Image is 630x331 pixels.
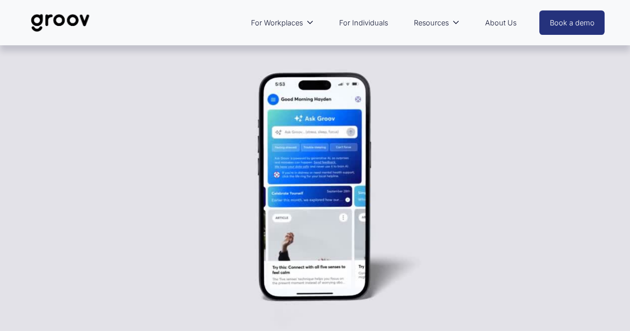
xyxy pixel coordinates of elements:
span: For Workplaces [251,16,303,29]
img: Groov | Unlock Human Potential at Work and in Life [25,6,96,39]
a: For Individuals [334,11,393,34]
a: folder dropdown [409,11,465,34]
a: About Us [480,11,521,34]
a: Book a demo [539,10,605,35]
a: folder dropdown [246,11,319,34]
span: Resources [414,16,449,29]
